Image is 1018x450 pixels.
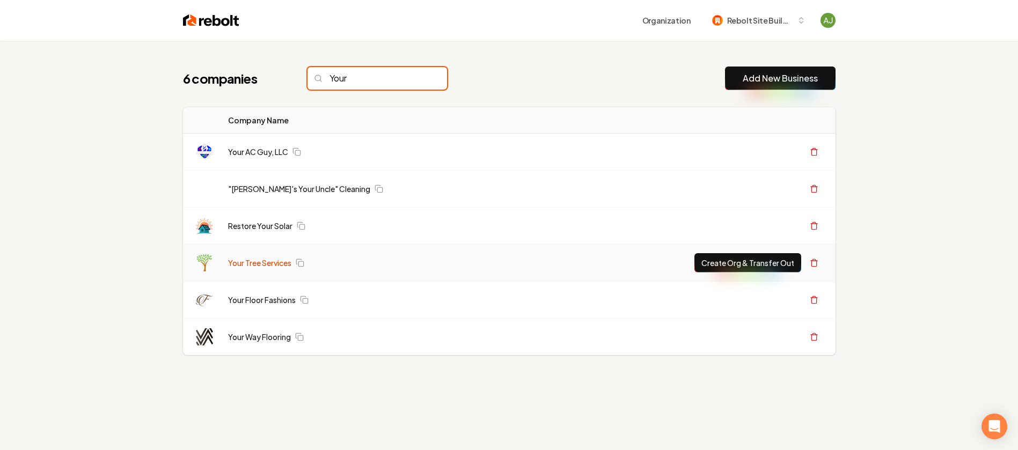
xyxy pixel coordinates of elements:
[228,220,292,231] a: Restore Your Solar
[694,253,801,272] button: Create Org & Transfer Out
[821,13,836,28] img: AJ Nimeh
[183,13,239,28] img: Rebolt Logo
[727,15,793,26] span: Rebolt Site Builder
[725,67,836,90] button: Add New Business
[228,146,288,157] a: Your AC Guy, LLC
[821,13,836,28] button: Open user button
[196,291,213,308] img: Your Floor Fashions logo
[636,11,697,30] button: Organization
[228,331,291,342] a: Your Way Flooring
[982,414,1007,439] div: Open Intercom Messenger
[196,217,213,234] img: Restore Your Solar logo
[712,15,723,26] img: Rebolt Site Builder
[228,183,370,194] a: "[PERSON_NAME]'s Your Uncle" Cleaning
[307,67,447,90] input: Search...
[196,328,213,345] img: Your Way Flooring logo
[228,257,291,268] a: Your Tree Services
[219,107,550,134] th: Company Name
[228,294,296,305] a: Your Floor Fashions
[743,72,818,85] a: Add New Business
[183,70,286,87] h1: 6 companies
[196,143,213,160] img: Your AC Guy, LLC logo
[196,254,213,271] img: Your Tree Services logo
